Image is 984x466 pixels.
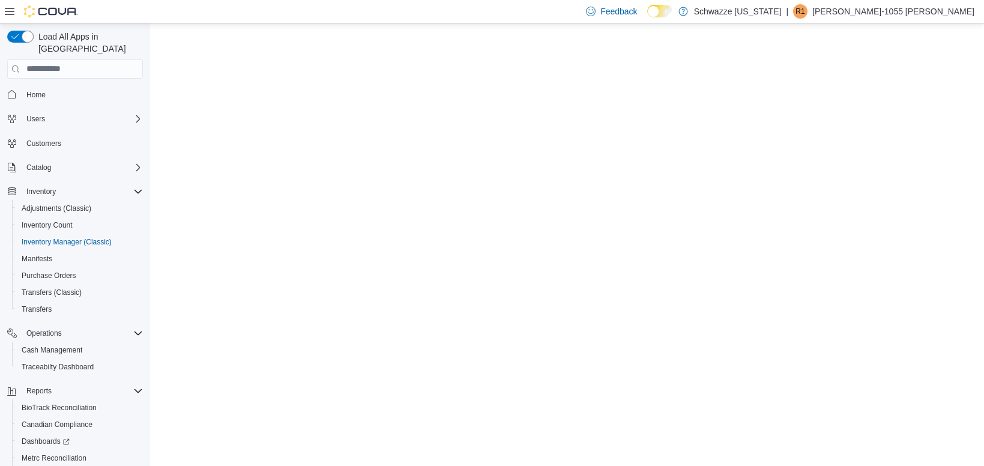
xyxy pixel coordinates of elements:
span: Cash Management [17,343,143,357]
a: Dashboards [17,434,74,449]
button: Operations [22,326,67,340]
span: BioTrack Reconciliation [22,403,97,413]
span: Adjustments (Classic) [17,201,143,216]
span: Transfers (Classic) [17,285,143,300]
input: Dark Mode [647,5,672,17]
span: Traceabilty Dashboard [17,360,143,374]
span: Users [22,112,143,126]
span: Inventory Manager (Classic) [22,237,112,247]
button: Reports [22,384,56,398]
a: Inventory Manager (Classic) [17,235,116,249]
span: Adjustments (Classic) [22,204,91,213]
a: Manifests [17,252,57,266]
span: Inventory Count [22,220,73,230]
button: Canadian Compliance [12,416,148,433]
button: Inventory [2,183,148,200]
span: R1 [795,4,804,19]
span: Purchase Orders [22,271,76,280]
button: Traceabilty Dashboard [12,359,148,375]
button: Operations [2,325,148,342]
span: Customers [22,136,143,151]
a: Customers [22,136,66,151]
button: Inventory [22,184,61,199]
span: Feedback [600,5,637,17]
button: Catalog [2,159,148,176]
a: Home [22,88,50,102]
span: Manifests [17,252,143,266]
button: Transfers (Classic) [12,284,148,301]
button: BioTrack Reconciliation [12,399,148,416]
button: Adjustments (Classic) [12,200,148,217]
button: Manifests [12,250,148,267]
span: Manifests [22,254,52,264]
span: Dashboards [22,437,70,446]
button: Purchase Orders [12,267,148,284]
button: Inventory Manager (Classic) [12,234,148,250]
div: Renee-1055 Bailey [793,4,807,19]
span: Inventory [22,184,143,199]
span: Dark Mode [647,17,648,18]
button: Transfers [12,301,148,318]
button: Inventory Count [12,217,148,234]
span: Inventory Count [17,218,143,232]
span: Transfers [17,302,143,316]
a: Cash Management [17,343,87,357]
a: BioTrack Reconciliation [17,401,101,415]
span: Cash Management [22,345,82,355]
span: Reports [26,386,52,396]
span: Metrc Reconciliation [22,453,86,463]
span: Inventory [26,187,56,196]
span: Users [26,114,45,124]
p: Schwazze [US_STATE] [694,4,782,19]
span: Traceabilty Dashboard [22,362,94,372]
a: Canadian Compliance [17,417,97,432]
p: | [786,4,788,19]
button: Cash Management [12,342,148,359]
span: Reports [22,384,143,398]
span: Customers [26,139,61,148]
a: Transfers (Classic) [17,285,86,300]
a: Purchase Orders [17,268,81,283]
a: Adjustments (Classic) [17,201,96,216]
a: Traceabilty Dashboard [17,360,98,374]
span: Home [22,87,143,102]
span: Operations [26,328,62,338]
img: Cova [24,5,78,17]
span: Load All Apps in [GEOGRAPHIC_DATA] [34,31,143,55]
span: Purchase Orders [17,268,143,283]
span: Inventory Manager (Classic) [17,235,143,249]
a: Transfers [17,302,56,316]
span: Canadian Compliance [22,420,92,429]
button: Customers [2,135,148,152]
span: Catalog [22,160,143,175]
span: Catalog [26,163,51,172]
span: BioTrack Reconciliation [17,401,143,415]
span: Canadian Compliance [17,417,143,432]
button: Users [22,112,50,126]
a: Dashboards [12,433,148,450]
button: Users [2,110,148,127]
button: Home [2,86,148,103]
a: Inventory Count [17,218,77,232]
span: Home [26,90,46,100]
button: Catalog [22,160,56,175]
p: [PERSON_NAME]-1055 [PERSON_NAME] [812,4,974,19]
span: Dashboards [17,434,143,449]
span: Metrc Reconciliation [17,451,143,465]
button: Reports [2,383,148,399]
span: Transfers [22,304,52,314]
span: Transfers (Classic) [22,288,82,297]
span: Operations [22,326,143,340]
a: Metrc Reconciliation [17,451,91,465]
